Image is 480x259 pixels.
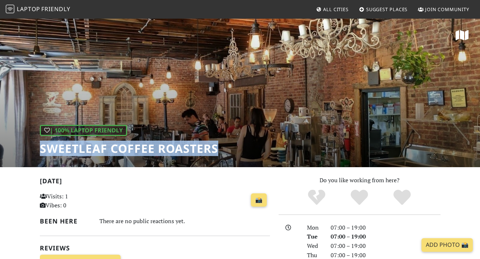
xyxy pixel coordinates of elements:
[40,192,111,210] p: Visits: 1 Vibes: 0
[338,189,381,207] div: Yes
[6,3,70,16] a: LaptopFriendly LaptopFriendly
[421,238,473,252] a: Add Photo 📸
[326,232,445,241] div: 07:00 – 19:00
[303,232,326,241] div: Tue
[40,142,218,155] h1: Sweetleaf Coffee Roasters
[279,176,441,185] p: Do you like working from here?
[313,3,351,16] a: All Cities
[326,223,445,232] div: 07:00 – 19:00
[17,5,40,13] span: Laptop
[326,241,445,251] div: 07:00 – 19:00
[381,189,423,207] div: Definitely!
[40,217,91,225] h2: Been here
[366,6,408,13] span: Suggest Places
[6,5,14,13] img: LaptopFriendly
[99,216,270,226] div: There are no public reactions yet.
[251,193,267,207] a: 📸
[425,6,469,13] span: Join Community
[41,5,70,13] span: Friendly
[40,125,127,136] div: | 100% Laptop Friendly
[295,189,338,207] div: No
[303,223,326,232] div: Mon
[356,3,411,16] a: Suggest Places
[323,6,349,13] span: All Cities
[40,177,270,188] h2: [DATE]
[40,244,270,252] h2: Reviews
[415,3,472,16] a: Join Community
[303,241,326,251] div: Wed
